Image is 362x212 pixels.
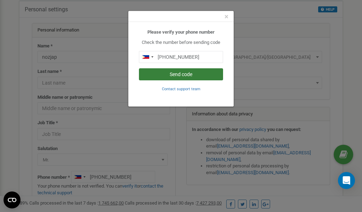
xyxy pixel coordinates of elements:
b: Please verify your phone number [147,29,215,35]
button: Open CMP widget [4,191,21,208]
p: Check the number before sending code [139,39,223,46]
div: Open Intercom Messenger [338,172,355,189]
small: Contact support team [162,87,200,91]
a: Contact support team [162,86,200,91]
span: × [224,12,228,21]
button: Close [224,13,228,21]
div: Telephone country code [139,51,156,63]
button: Send code [139,68,223,80]
input: 0905 123 4567 [139,51,223,63]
